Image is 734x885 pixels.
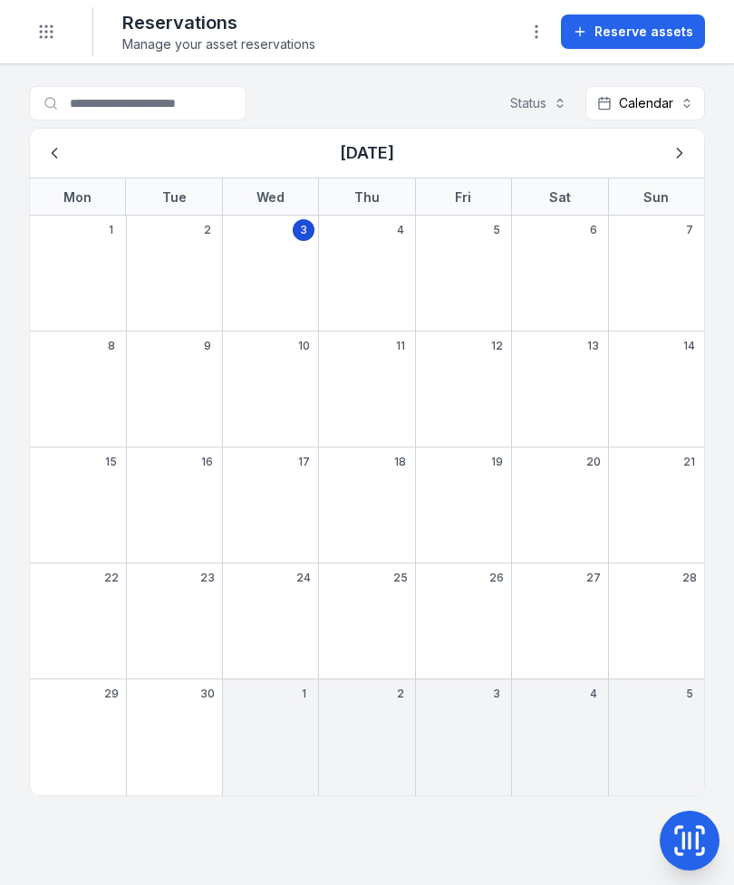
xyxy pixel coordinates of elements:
[204,223,211,237] span: 2
[394,455,406,469] span: 18
[63,189,92,205] strong: Mon
[298,455,310,469] span: 17
[586,571,601,585] span: 27
[162,189,187,205] strong: Tue
[256,189,285,205] strong: Wed
[686,223,693,237] span: 7
[300,223,307,237] span: 3
[104,687,119,701] span: 29
[561,14,705,49] button: Reserve assets
[683,455,695,469] span: 21
[491,455,503,469] span: 19
[585,86,705,120] button: Calendar
[590,223,597,237] span: 6
[686,687,693,701] span: 5
[397,687,404,701] span: 2
[682,571,697,585] span: 28
[201,455,213,469] span: 16
[491,339,503,353] span: 12
[204,339,211,353] span: 9
[662,136,697,170] button: Next
[122,10,315,35] h2: Reservations
[354,189,380,205] strong: Thu
[122,35,315,53] span: Manage your asset reservations
[683,339,695,353] span: 14
[455,189,471,205] strong: Fri
[29,14,63,49] button: Toggle navigation
[590,687,597,701] span: 4
[200,687,215,701] span: 30
[493,223,500,237] span: 5
[105,455,117,469] span: 15
[397,223,404,237] span: 4
[109,223,113,237] span: 1
[296,571,311,585] span: 24
[594,23,693,41] span: Reserve assets
[298,339,310,353] span: 10
[493,687,500,701] span: 3
[200,571,215,585] span: 23
[104,571,119,585] span: 22
[489,571,504,585] span: 26
[108,339,115,353] span: 8
[498,86,578,120] button: Status
[396,339,405,353] span: 11
[37,136,72,170] button: Previous
[587,339,599,353] span: 13
[643,189,669,205] strong: Sun
[30,129,704,795] div: September 2025
[586,455,601,469] span: 20
[549,189,571,205] strong: Sat
[302,687,306,701] span: 1
[393,571,408,585] span: 25
[340,140,394,166] h3: [DATE]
